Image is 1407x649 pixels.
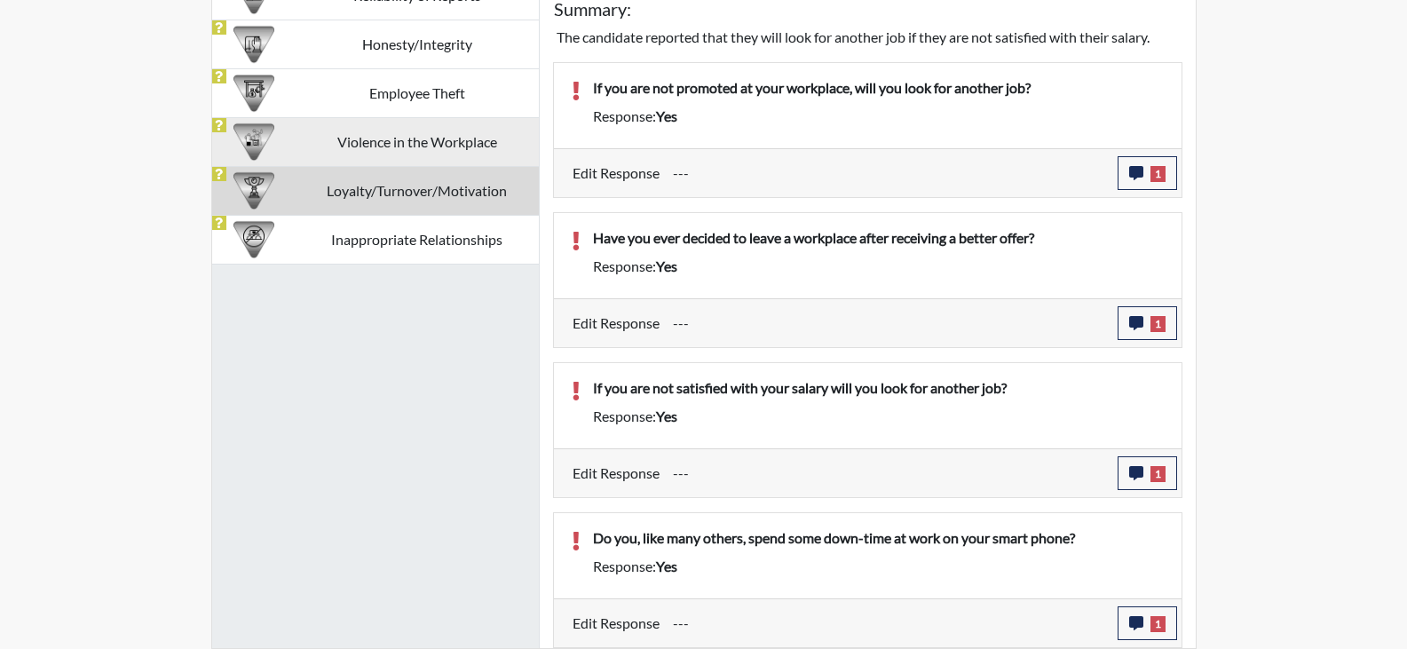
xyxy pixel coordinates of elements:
p: The candidate reported that they will look for another job if they are not satisfied with their s... [557,27,1179,48]
p: Have you ever decided to leave a workplace after receiving a better offer? [593,227,1164,249]
img: CATEGORY%20ICON-07.58b65e52.png [233,73,274,114]
span: 1 [1150,616,1166,632]
span: 1 [1150,166,1166,182]
p: If you are not satisfied with your salary will you look for another job? [593,377,1164,399]
span: yes [656,107,677,124]
button: 1 [1118,606,1177,640]
div: Update the test taker's response, the change might impact the score [660,306,1118,340]
td: Violence in the Workplace [296,117,539,166]
label: Edit Response [573,606,660,640]
img: CATEGORY%20ICON-14.139f8ef7.png [233,219,274,260]
label: Edit Response [573,306,660,340]
span: 1 [1150,466,1166,482]
button: 1 [1118,456,1177,490]
span: yes [656,257,677,274]
div: Update the test taker's response, the change might impact the score [660,156,1118,190]
p: If you are not promoted at your workplace, will you look for another job? [593,77,1164,99]
div: Update the test taker's response, the change might impact the score [660,456,1118,490]
div: Response: [580,106,1177,127]
span: 1 [1150,316,1166,332]
button: 1 [1118,306,1177,340]
label: Edit Response [573,456,660,490]
button: 1 [1118,156,1177,190]
img: CATEGORY%20ICON-17.40ef8247.png [233,170,274,211]
div: Response: [580,406,1177,427]
td: Honesty/Integrity [296,20,539,68]
td: Employee Theft [296,68,539,117]
td: Loyalty/Turnover/Motivation [296,166,539,215]
img: CATEGORY%20ICON-11.a5f294f4.png [233,24,274,65]
label: Edit Response [573,156,660,190]
div: Response: [580,256,1177,277]
span: yes [656,558,677,574]
p: Do you, like many others, spend some down-time at work on your smart phone? [593,527,1164,549]
div: Update the test taker's response, the change might impact the score [660,606,1118,640]
td: Inappropriate Relationships [296,215,539,264]
img: CATEGORY%20ICON-26.eccbb84f.png [233,122,274,162]
div: Response: [580,556,1177,577]
span: yes [656,408,677,424]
